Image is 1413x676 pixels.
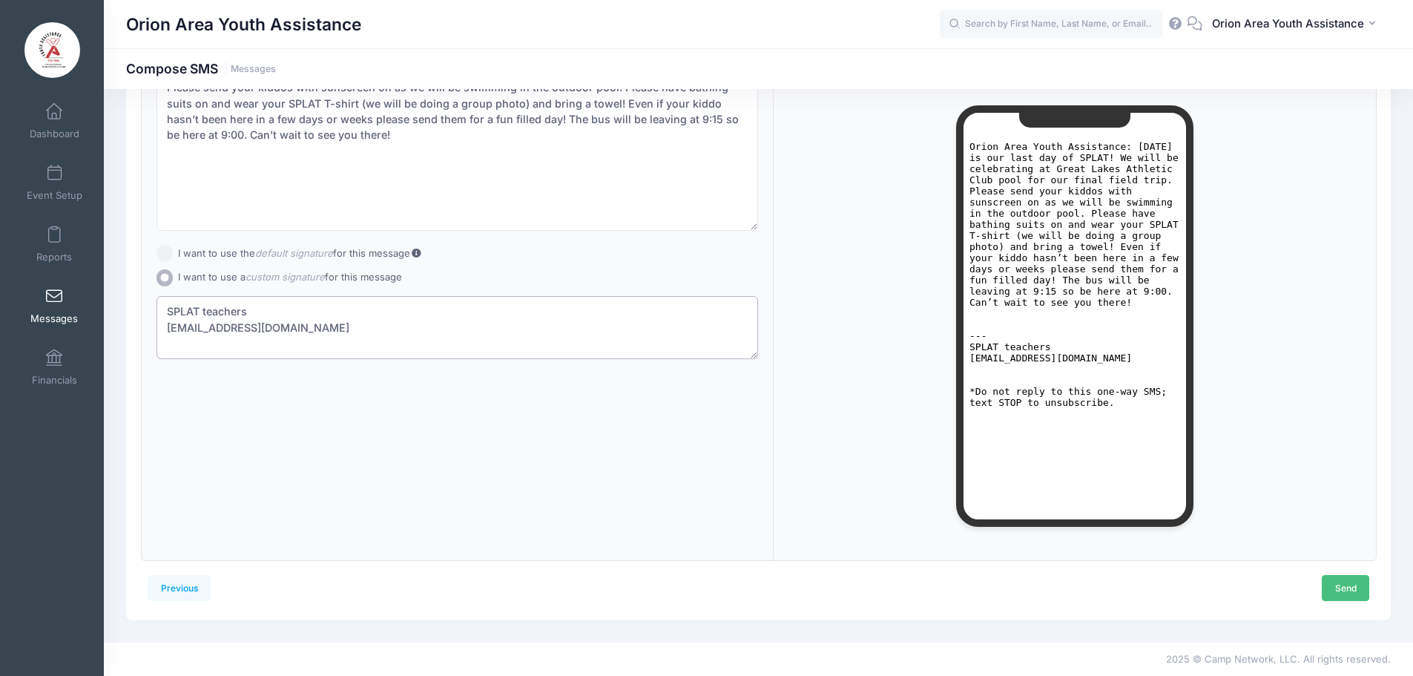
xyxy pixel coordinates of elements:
a: Messages [231,64,276,75]
button: Orion Area Youth Assistance [1202,7,1391,42]
input: Search by First Name, Last Name, or Email... [940,10,1162,39]
span: Event Setup [27,189,82,202]
img: Orion Area Youth Assistance [24,22,80,78]
span: Financials [32,374,77,387]
span: 2025 © Camp Network, LLC. All rights reserved. [1166,653,1391,665]
a: Event Setup [19,157,90,209]
h1: Orion Area Youth Assistance [126,7,361,42]
span: Dashboard [30,128,79,140]
span: Orion Area Youth Assistance [1212,16,1364,32]
a: Reports [19,218,90,270]
pre: Orion Area Youth Assistance: [DATE] is our last day of SPLAT! We will be celebrating at Great Lak... [6,6,217,273]
i: default signature [255,247,333,259]
span: Messages [30,312,78,325]
span: Reports [36,251,72,263]
a: Previous [148,575,211,600]
a: Dashboard [19,95,90,147]
a: Financials [19,341,90,393]
i: custom signature [246,271,325,283]
a: Messages [19,280,90,332]
h1: Compose SMS [126,61,276,76]
label: I want to use the for this message [178,246,422,261]
a: Send [1322,575,1369,600]
label: I want to use a for this message [178,270,402,285]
